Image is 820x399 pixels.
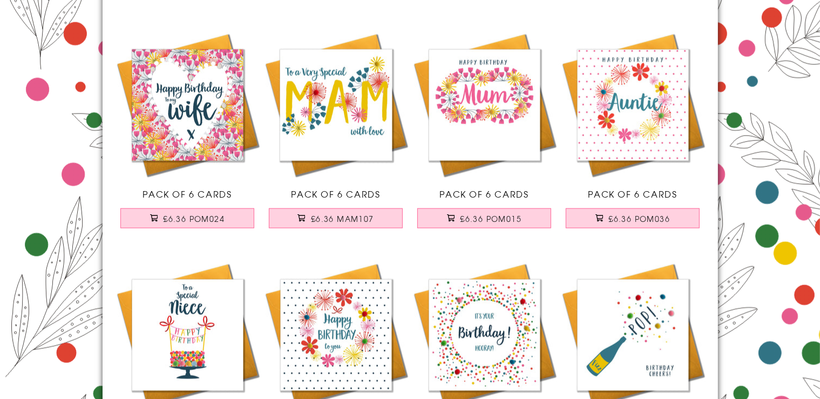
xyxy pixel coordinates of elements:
[292,187,381,200] span: Pack of 6 Cards
[410,31,559,179] img: Birthday Card, Flowers, Happy Birthday, Mum, Embellished with colourful pompoms
[608,213,670,224] span: £6.36 POM036
[163,213,225,224] span: £6.36 POM024
[311,213,374,224] span: £6.36 MAM107
[417,208,551,228] button: £6.36 POM015
[559,31,707,239] a: Birthday Card, Flowers & Dots, Happy Birthday, Auntie, Embellished with pompoms Pack of 6 Cards £...
[460,213,521,224] span: £6.36 POM015
[269,208,403,228] button: £6.36 MAM107
[262,31,410,239] a: Birthday Card, Mam, Very Special Mam, Embellished with pom-poms Pack of 6 Cards £6.36 MAM107
[143,187,232,200] span: Pack of 6 Cards
[113,31,262,239] a: Birthday Card, Hearts of Flowers, Wife, Embellished with pompoms Pack of 6 Cards £6.36 POM024
[588,187,677,200] span: Pack of 6 Cards
[262,31,410,179] img: Birthday Card, Mam, Very Special Mam, Embellished with pom-poms
[120,208,254,228] button: £6.36 POM024
[113,31,262,179] img: Birthday Card, Hearts of Flowers, Wife, Embellished with pompoms
[410,31,559,239] a: Birthday Card, Flowers, Happy Birthday, Mum, Embellished with colourful pompoms Pack of 6 Cards £...
[440,187,529,200] span: Pack of 6 Cards
[559,31,707,179] img: Birthday Card, Flowers & Dots, Happy Birthday, Auntie, Embellished with pompoms
[566,208,700,228] button: £6.36 POM036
